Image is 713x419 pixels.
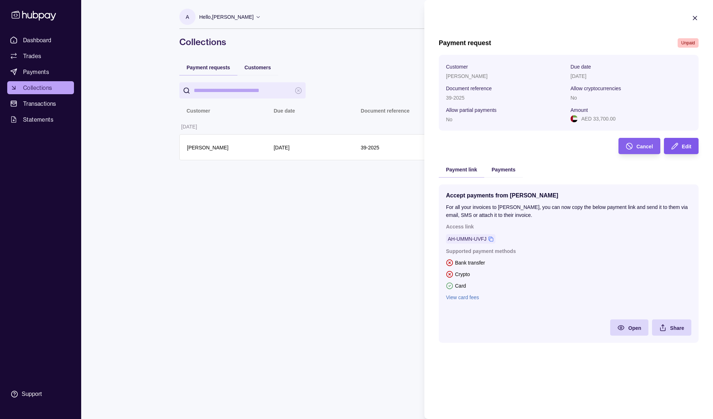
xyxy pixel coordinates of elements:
p: Access link [446,223,691,231]
p: 39-2025 [446,95,464,101]
p: Allow cryptocurrencies [570,86,621,91]
span: Unpaid [681,40,695,45]
p: Due date [570,64,591,70]
p: Crypto [455,270,470,278]
p: Supported payment methods [446,247,691,255]
img: ae [570,115,578,122]
p: For all your invoices to [PERSON_NAME], you can now copy the below payment link and send it to th... [446,203,691,219]
span: Open [628,325,641,331]
span: Payments [491,167,515,173]
p: Document reference [446,86,492,91]
span: Share [670,325,684,331]
span: Payment link [446,167,477,173]
p: No [446,117,452,122]
p: Card [455,282,466,290]
button: Cancel [618,138,660,154]
h1: Payment request [439,39,491,47]
p: [DATE] [570,73,586,79]
p: Amount [570,107,588,113]
p: AED 33,700.00 [581,115,616,123]
button: Edit [664,138,699,154]
p: Customer [446,64,468,70]
p: Accept payments from [PERSON_NAME] [446,192,691,200]
a: View card fees [446,293,691,301]
button: Share [652,319,691,336]
p: No [570,95,577,101]
p: Allow partial payments [446,107,497,113]
p: [PERSON_NAME] [446,73,487,79]
a: Open [610,319,648,336]
span: Cancel [637,144,653,149]
p: Bank transfer [455,259,485,267]
a: AH-UMMN-UVFJ [448,235,486,243]
span: Edit [682,144,691,149]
